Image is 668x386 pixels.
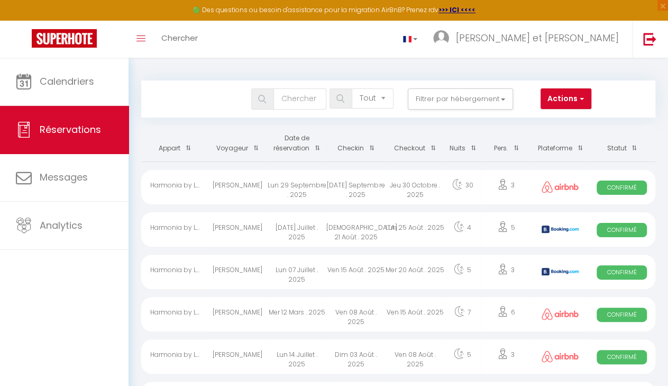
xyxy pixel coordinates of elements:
img: ... [433,30,449,46]
th: Sort by booking date [267,125,326,161]
th: Sort by guest [208,125,267,161]
span: Réservations [40,123,101,136]
img: logout [643,32,656,46]
th: Sort by channel [532,125,589,161]
th: Sort by checkout [386,125,445,161]
th: Sort by people [481,125,532,161]
a: >>> ICI <<<< [438,5,475,14]
span: Chercher [161,32,198,43]
a: Chercher [153,21,206,58]
span: Messages [40,170,88,184]
span: Analytics [40,219,83,232]
th: Sort by rentals [141,125,208,161]
button: Actions [541,88,591,110]
span: [PERSON_NAME] et [PERSON_NAME] [456,31,619,44]
th: Sort by status [589,125,655,161]
a: ... [PERSON_NAME] et [PERSON_NAME] [425,21,632,58]
th: Sort by checkin [326,125,386,161]
img: Super Booking [32,29,97,48]
input: Chercher [273,88,326,110]
button: Filtrer par hébergement [408,88,514,110]
span: Calendriers [40,75,94,88]
th: Sort by nights [445,125,481,161]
